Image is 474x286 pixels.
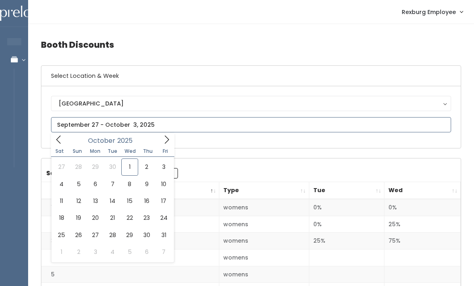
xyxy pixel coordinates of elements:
[219,233,309,249] td: womens
[384,216,461,233] td: 25%
[121,227,138,243] span: October 29, 2025
[41,199,219,216] td: 1
[69,149,86,154] span: Sun
[104,193,121,209] span: October 14, 2025
[384,233,461,249] td: 75%
[121,158,138,175] span: October 1, 2025
[157,149,174,154] span: Fri
[53,158,70,175] span: September 27, 2025
[138,209,155,226] span: October 23, 2025
[70,193,87,209] span: October 12, 2025
[121,193,138,209] span: October 15, 2025
[139,149,157,154] span: Thu
[86,149,104,154] span: Mon
[155,209,172,226] span: October 24, 2025
[53,243,70,260] span: November 1, 2025
[41,66,461,86] h6: Select Location & Week
[53,209,70,226] span: October 18, 2025
[51,96,451,111] button: [GEOGRAPHIC_DATA]
[53,193,70,209] span: October 11, 2025
[104,227,121,243] span: October 28, 2025
[219,249,309,266] td: womens
[104,209,121,226] span: October 21, 2025
[51,149,69,154] span: Sat
[41,266,219,283] td: 5
[121,176,138,193] span: October 8, 2025
[219,266,309,283] td: womens
[51,117,451,132] input: September 27 - October 3, 2025
[402,8,456,16] span: Rexburg Employee
[87,176,104,193] span: October 6, 2025
[219,199,309,216] td: womens
[53,227,70,243] span: October 25, 2025
[41,233,219,249] td: 3
[384,199,461,216] td: 0%
[155,193,172,209] span: October 17, 2025
[104,243,121,260] span: November 4, 2025
[138,158,155,175] span: October 2, 2025
[104,176,121,193] span: October 7, 2025
[155,227,172,243] span: October 31, 2025
[138,243,155,260] span: November 6, 2025
[155,243,172,260] span: November 7, 2025
[41,182,219,199] th: Booth Number: activate to sort column descending
[70,227,87,243] span: October 26, 2025
[138,176,155,193] span: October 9, 2025
[104,149,121,154] span: Tue
[70,243,87,260] span: November 2, 2025
[219,182,309,199] th: Type: activate to sort column ascending
[87,158,104,175] span: September 29, 2025
[87,227,104,243] span: October 27, 2025
[138,193,155,209] span: October 16, 2025
[46,168,178,178] label: Search:
[309,199,384,216] td: 0%
[70,158,87,175] span: September 28, 2025
[70,176,87,193] span: October 5, 2025
[41,249,219,266] td: 4
[309,182,384,199] th: Tue: activate to sort column ascending
[104,158,121,175] span: September 30, 2025
[138,227,155,243] span: October 30, 2025
[87,193,104,209] span: October 13, 2025
[219,216,309,233] td: womens
[384,182,461,199] th: Wed: activate to sort column ascending
[41,34,461,56] h4: Booth Discounts
[87,209,104,226] span: October 20, 2025
[155,176,172,193] span: October 10, 2025
[309,233,384,249] td: 25%
[155,158,172,175] span: October 3, 2025
[88,138,115,144] span: October
[121,243,138,260] span: November 5, 2025
[53,176,70,193] span: October 4, 2025
[115,136,139,146] input: Year
[394,3,471,20] a: Rexburg Employee
[59,99,443,108] div: [GEOGRAPHIC_DATA]
[309,216,384,233] td: 0%
[121,149,139,154] span: Wed
[121,209,138,226] span: October 22, 2025
[41,216,219,233] td: 2
[87,243,104,260] span: November 3, 2025
[70,209,87,226] span: October 19, 2025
